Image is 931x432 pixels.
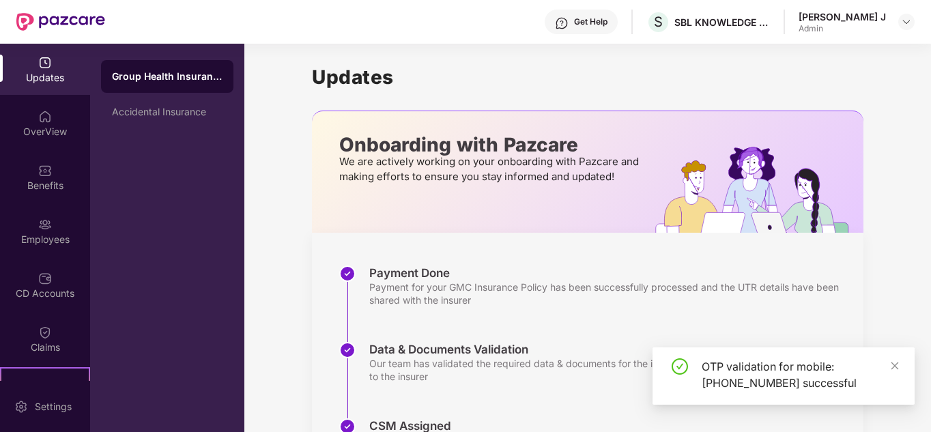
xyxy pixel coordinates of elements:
div: Group Health Insurance [112,70,223,83]
img: New Pazcare Logo [16,13,105,31]
p: Onboarding with Pazcare [339,139,643,151]
img: svg+xml;base64,PHN2ZyBpZD0iQ0RfQWNjb3VudHMiIGRhdGEtbmFtZT0iQ0QgQWNjb3VudHMiIHhtbG5zPSJodHRwOi8vd3... [38,272,52,285]
div: Admin [799,23,886,34]
img: svg+xml;base64,PHN2ZyBpZD0iQ2xhaW0iIHhtbG5zPSJodHRwOi8vd3d3LnczLm9yZy8yMDAwL3N2ZyIgd2lkdGg9IjIwIi... [38,326,52,339]
img: svg+xml;base64,PHN2ZyBpZD0iRW1wbG95ZWVzIiB4bWxucz0iaHR0cDovL3d3dy53My5vcmcvMjAwMC9zdmciIHdpZHRoPS... [38,218,52,231]
img: svg+xml;base64,PHN2ZyBpZD0iSGVscC0zMngzMiIgeG1sbnM9Imh0dHA6Ly93d3cudzMub3JnLzIwMDAvc3ZnIiB3aWR0aD... [555,16,569,30]
div: Our team has validated the required data & documents for the insurance policy copy and submitted ... [369,357,850,383]
img: hrOnboarding [655,147,863,233]
span: S [654,14,663,30]
img: svg+xml;base64,PHN2ZyBpZD0iVXBkYXRlZCIgeG1sbnM9Imh0dHA6Ly93d3cudzMub3JnLzIwMDAvc3ZnIiB3aWR0aD0iMj... [38,56,52,70]
div: Payment Done [369,265,850,280]
img: svg+xml;base64,PHN2ZyBpZD0iQmVuZWZpdHMiIHhtbG5zPSJodHRwOi8vd3d3LnczLm9yZy8yMDAwL3N2ZyIgd2lkdGg9Ij... [38,164,52,177]
div: SBL KNOWLEDGE SERVICES PRIVATE LIMITED [674,16,770,29]
div: Accidental Insurance [112,106,223,117]
img: svg+xml;base64,PHN2ZyB4bWxucz0iaHR0cDovL3d3dy53My5vcmcvMjAwMC9zdmciIHdpZHRoPSIyMSIgaGVpZ2h0PSIyMC... [38,379,52,393]
div: Settings [31,400,76,414]
img: svg+xml;base64,PHN2ZyBpZD0iU2V0dGluZy0yMHgyMCIgeG1sbnM9Imh0dHA6Ly93d3cudzMub3JnLzIwMDAvc3ZnIiB3aW... [14,400,28,414]
div: Get Help [574,16,607,27]
div: OTP validation for mobile: [PHONE_NUMBER] successful [702,358,898,391]
h1: Updates [312,66,863,89]
div: Payment for your GMC Insurance Policy has been successfully processed and the UTR details have be... [369,280,850,306]
span: check-circle [672,358,688,375]
img: svg+xml;base64,PHN2ZyBpZD0iSG9tZSIgeG1sbnM9Imh0dHA6Ly93d3cudzMub3JnLzIwMDAvc3ZnIiB3aWR0aD0iMjAiIG... [38,110,52,124]
span: close [890,361,900,371]
img: svg+xml;base64,PHN2ZyBpZD0iRHJvcGRvd24tMzJ4MzIiIHhtbG5zPSJodHRwOi8vd3d3LnczLm9yZy8yMDAwL3N2ZyIgd2... [901,16,912,27]
img: svg+xml;base64,PHN2ZyBpZD0iU3RlcC1Eb25lLTMyeDMyIiB4bWxucz0iaHR0cDovL3d3dy53My5vcmcvMjAwMC9zdmciIH... [339,342,356,358]
img: svg+xml;base64,PHN2ZyBpZD0iU3RlcC1Eb25lLTMyeDMyIiB4bWxucz0iaHR0cDovL3d3dy53My5vcmcvMjAwMC9zdmciIH... [339,265,356,282]
div: [PERSON_NAME] J [799,10,886,23]
div: Data & Documents Validation [369,342,850,357]
p: We are actively working on your onboarding with Pazcare and making efforts to ensure you stay inf... [339,154,643,184]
